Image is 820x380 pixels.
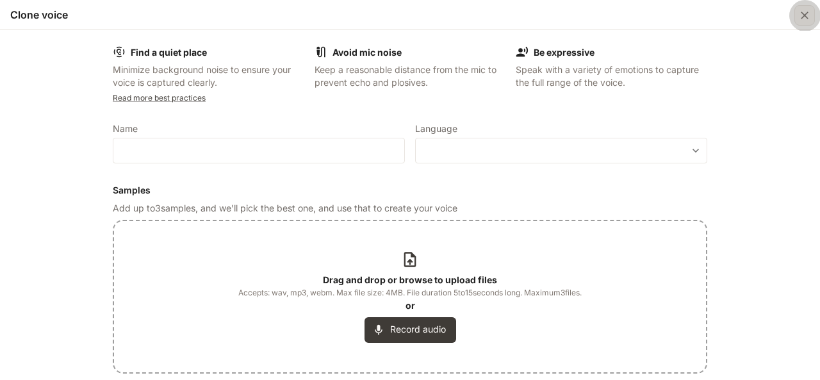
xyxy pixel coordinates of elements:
p: Language [415,124,457,133]
p: Keep a reasonable distance from the mic to prevent echo and plosives. [315,63,506,89]
b: Drag and drop or browse to upload files [323,274,497,285]
b: or [406,300,415,311]
p: Add up to 3 samples, and we'll pick the best one, and use that to create your voice [113,202,707,215]
b: Avoid mic noise [332,47,402,58]
p: Speak with a variety of emotions to capture the full range of the voice. [516,63,707,89]
b: Be expressive [534,47,594,58]
div: ​ [416,144,707,157]
b: Find a quiet place [131,47,207,58]
h5: Clone voice [10,8,68,22]
a: Read more best practices [113,93,206,103]
p: Minimize background noise to ensure your voice is captured clearly. [113,63,304,89]
button: Record audio [365,317,456,343]
span: Accepts: wav, mp3, webm. Max file size: 4MB. File duration 5 to 15 seconds long. Maximum 3 files. [238,286,582,299]
p: Name [113,124,138,133]
h6: Samples [113,184,707,197]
